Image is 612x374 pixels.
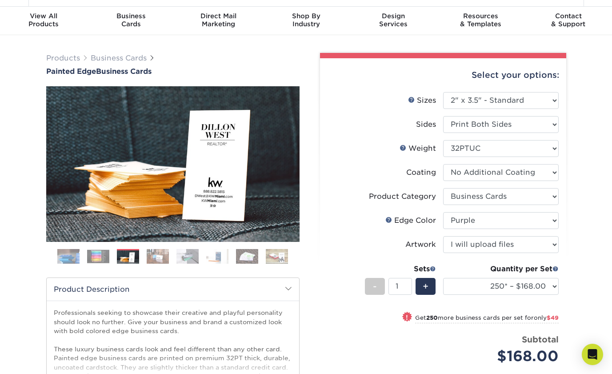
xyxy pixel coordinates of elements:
[236,249,258,264] img: Business Cards 07
[400,143,436,154] div: Weight
[437,12,525,20] span: Resources
[423,280,428,293] span: +
[385,215,436,226] div: Edge Color
[117,249,139,265] img: Business Cards 03
[406,313,408,322] span: !
[88,12,175,20] span: Business
[57,245,80,268] img: Business Cards 01
[443,264,559,274] div: Quantity per Set
[522,334,559,344] strong: Subtotal
[175,12,262,20] span: Direct Mail
[365,264,436,274] div: Sets
[262,12,350,28] div: Industry
[175,12,262,28] div: Marketing
[524,12,612,20] span: Contact
[450,346,559,367] div: $168.00
[437,12,525,28] div: & Templates
[415,314,559,323] small: Get more business cards per set for
[88,12,175,28] div: Cards
[350,12,437,28] div: Services
[327,58,559,92] div: Select your options:
[46,54,80,62] a: Products
[46,67,300,76] a: Painted EdgeBusiness Cards
[87,249,109,263] img: Business Cards 02
[266,249,288,264] img: Business Cards 08
[262,12,350,20] span: Shop By
[437,7,525,35] a: Resources& Templates
[534,314,559,321] span: only
[175,7,262,35] a: Direct MailMarketing
[47,278,299,301] h2: Product Description
[405,239,436,250] div: Artwork
[373,280,377,293] span: -
[416,119,436,130] div: Sides
[88,7,175,35] a: BusinessCards
[408,95,436,106] div: Sizes
[524,7,612,35] a: Contact& Support
[547,314,559,321] span: $49
[369,191,436,202] div: Product Category
[46,67,300,76] h1: Business Cards
[147,249,169,264] img: Business Cards 04
[91,54,147,62] a: Business Cards
[582,344,603,365] div: Open Intercom Messenger
[406,167,436,178] div: Coating
[350,12,437,20] span: Design
[206,249,228,264] img: Business Cards 06
[426,314,438,321] strong: 250
[46,76,300,252] img: Painted Edge 03
[176,249,199,264] img: Business Cards 05
[524,12,612,28] div: & Support
[350,7,437,35] a: DesignServices
[46,67,96,76] span: Painted Edge
[262,7,350,35] a: Shop ByIndustry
